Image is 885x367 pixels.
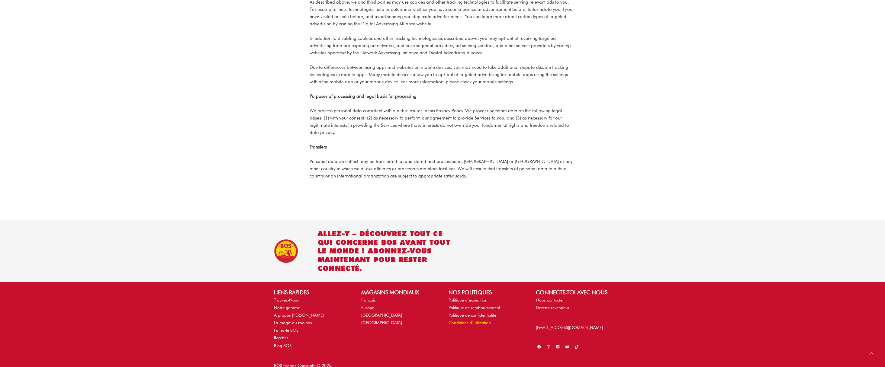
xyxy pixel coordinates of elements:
[449,313,496,318] a: Politique de confidentialité
[449,320,491,325] a: Conditions d’utilisation
[274,313,324,318] a: À propos [PERSON_NAME]
[361,298,376,302] a: français
[361,296,436,327] nav: MAGASINS MONDIAUX
[274,305,300,310] a: Notre gamme
[310,94,417,99] strong: Purposes of processing and legal basis for processing
[274,335,288,340] a: Recettes
[449,305,500,310] a: Politique de remboursement
[274,320,312,325] a: La magie du rooibos
[536,298,564,302] a: Nous contacter
[536,325,603,330] a: [EMAIL_ADDRESS][DOMAIN_NAME]
[318,229,455,273] h2: Allez-y – découvrez tout ce qui concerne BOS avant tout le monde ! Abonnez-vous maintenant pour r...
[274,328,298,333] a: Faites-le BOS
[361,305,374,310] a: Europe
[449,296,524,327] nav: NOS POLITIQUES
[310,64,575,85] p: Due to differences between using apps and websites on mobile devices, you may need to take additi...
[274,288,349,296] h2: LIENS RAPIDES
[536,296,611,311] nav: Connecte-toi avec nous
[449,298,488,302] a: Politique d’expédition
[536,305,569,310] a: Devenir revendeur
[449,288,524,296] h2: NOS POLITIQUES
[361,320,402,325] a: [GEOGRAPHIC_DATA]
[310,144,327,150] strong: Transfers
[536,288,611,296] h2: Connecte-toi avec nous
[274,298,299,302] a: Trouvez-Nous
[274,343,291,348] a: Blog BOS
[310,35,575,56] p: In addition to disabling cookies and other tracking technologies as described above, you may opt-...
[361,313,402,318] a: [GEOGRAPHIC_DATA]
[361,288,436,296] h2: MAGASINS MONDIAUX
[274,296,349,349] nav: LIENS RAPIDES
[274,239,298,263] img: BOS Ice Tea
[310,107,575,136] p: We process personal data consistent with our disclosures in this Privacy Policy. We process perso...
[310,158,575,180] p: Personal data we collect may be transferred to, and stored and processed in, [GEOGRAPHIC_DATA] or...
